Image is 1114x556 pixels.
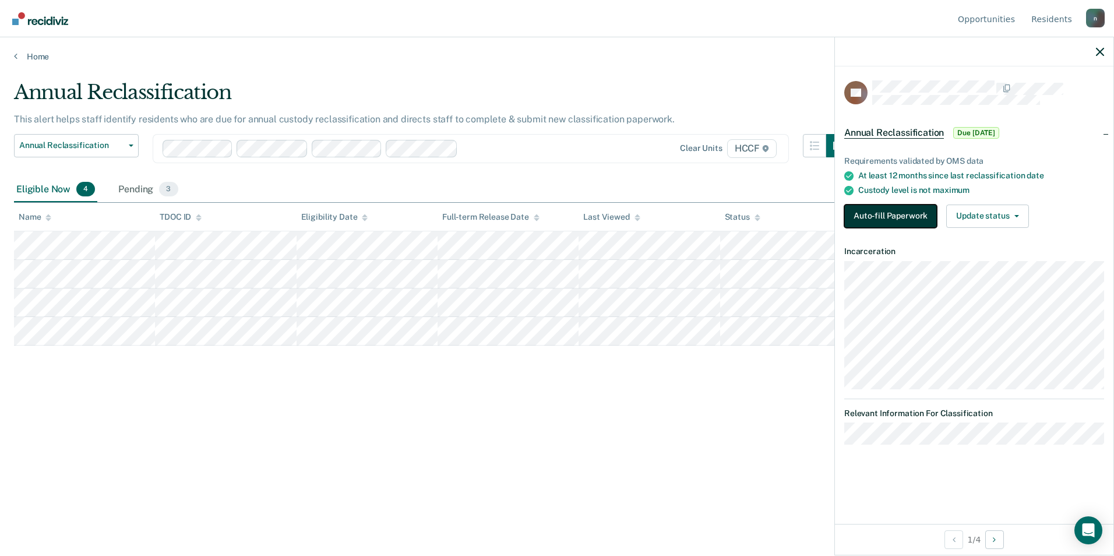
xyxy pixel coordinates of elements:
div: Eligibility Date [301,212,368,222]
a: Home [14,51,1100,62]
div: Annual Reclassification [14,80,849,114]
div: Clear units [680,143,722,153]
div: Name [19,212,51,222]
div: n [1086,9,1105,27]
div: Status [725,212,760,222]
div: TDOC ID [160,212,202,222]
img: Recidiviz [12,12,68,25]
div: 1 / 4 [835,524,1113,555]
a: Navigate to form link [844,205,942,228]
div: Last Viewed [583,212,640,222]
span: 4 [76,182,95,197]
div: Open Intercom Messenger [1074,516,1102,544]
p: This alert helps staff identify residents who are due for annual custody reclassification and dir... [14,114,675,125]
div: Pending [116,177,180,203]
span: Annual Reclassification [19,140,124,150]
span: Due [DATE] [953,127,999,139]
span: date [1027,171,1044,180]
div: Custody level is not [858,185,1104,195]
button: Next Opportunity [985,530,1004,549]
button: Previous Opportunity [944,530,963,549]
button: Profile dropdown button [1086,9,1105,27]
div: At least 12 months since last reclassification [858,171,1104,181]
dt: Relevant Information For Classification [844,409,1104,418]
div: Requirements validated by OMS data [844,156,1104,166]
div: Eligible Now [14,177,97,203]
span: maximum [933,185,970,195]
div: Annual ReclassificationDue [DATE] [835,114,1113,152]
span: Annual Reclassification [844,127,944,139]
span: HCCF [727,139,777,158]
span: 3 [159,182,178,197]
dt: Incarceration [844,247,1104,256]
button: Auto-fill Paperwork [844,205,937,228]
div: Full-term Release Date [442,212,540,222]
button: Update status [946,205,1028,228]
